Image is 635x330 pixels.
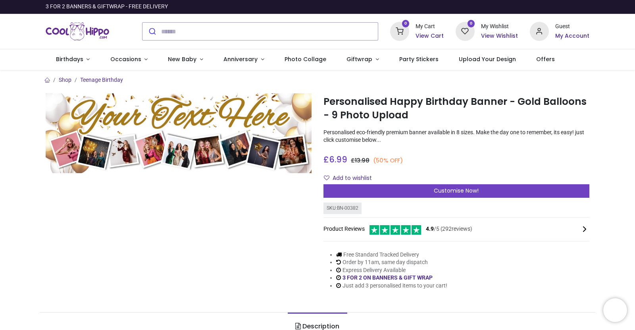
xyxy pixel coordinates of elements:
h1: Personalised Happy Birthday Banner - Gold Balloons - 9 Photo Upload [323,95,589,122]
a: View Cart [416,32,444,40]
a: Giftwrap [336,49,389,70]
a: 3 FOR 2 ON BANNERS & GIFT WRAP [343,274,433,281]
p: Personalised eco-friendly premium banner available in 8 sizes. Make the day one to remember, its ... [323,129,589,144]
li: Express Delivery Available [336,266,447,274]
small: (50% OFF) [373,156,403,165]
a: View Wishlist [481,32,518,40]
iframe: Brevo live chat [603,298,627,322]
span: /5 ( 292 reviews) [426,225,472,233]
iframe: Customer reviews powered by Trustpilot [423,3,589,11]
span: Customise Now! [434,187,479,195]
span: Anniversary [223,55,258,63]
span: Party Stickers [399,55,439,63]
span: Offers [536,55,555,63]
span: 4.9 [426,226,434,232]
div: 3 FOR 2 BANNERS & GIFTWRAP - FREE DELIVERY [46,3,168,11]
i: Add to wishlist [324,175,329,181]
a: Anniversary [213,49,274,70]
div: SKU: BN-00382 [323,203,362,214]
a: My Account [555,32,589,40]
li: Just add 3 personalised items to your cart! [336,282,447,290]
span: £ [351,156,369,164]
span: New Baby [168,55,196,63]
sup: 0 [402,20,410,27]
sup: 0 [468,20,475,27]
a: Teenage Birthday [80,77,123,83]
button: Add to wishlistAdd to wishlist [323,172,379,185]
span: Upload Your Design [459,55,516,63]
a: New Baby [158,49,214,70]
img: Cool Hippo [46,20,109,42]
a: Logo of Cool Hippo [46,20,109,42]
span: £ [323,154,347,165]
button: Submit [142,23,161,40]
img: Personalised Happy Birthday Banner - Gold Balloons - 9 Photo Upload [46,93,312,173]
span: Giftwrap [346,55,372,63]
div: My Wishlist [481,23,518,31]
a: Shop [59,77,71,83]
a: 0 [456,28,475,34]
li: Order by 11am, same day dispatch [336,259,447,266]
span: 6.99 [329,154,347,165]
span: 13.98 [355,156,369,164]
span: Occasions [110,55,141,63]
div: Guest [555,23,589,31]
div: My Cart [416,23,444,31]
li: Free Standard Tracked Delivery [336,251,447,259]
a: Birthdays [46,49,100,70]
a: Occasions [100,49,158,70]
div: Product Reviews [323,224,589,235]
span: Photo Collage [285,55,326,63]
a: 0 [390,28,409,34]
span: Birthdays [56,55,83,63]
